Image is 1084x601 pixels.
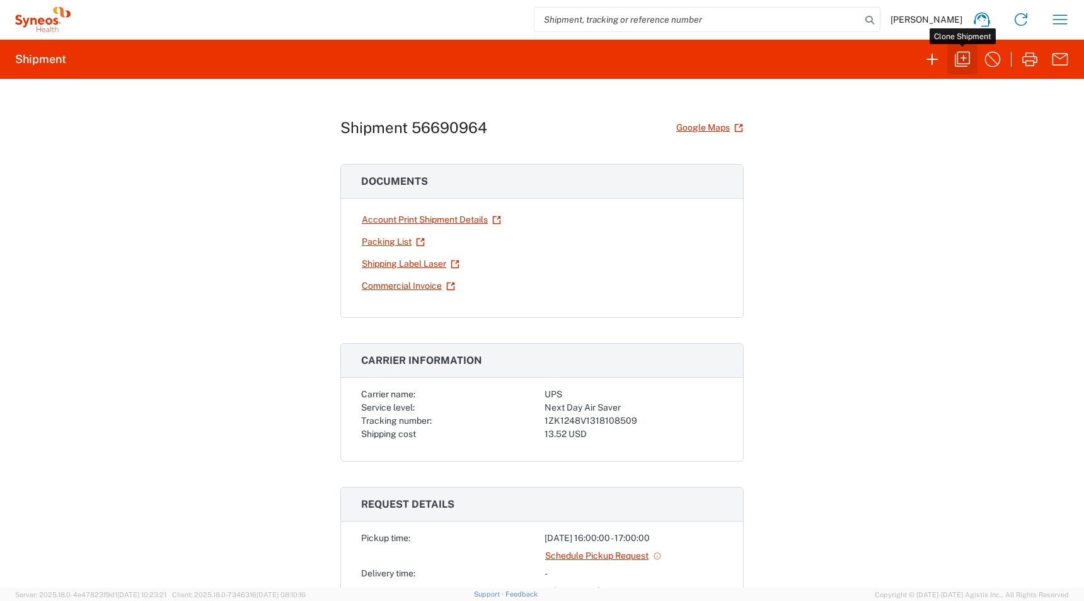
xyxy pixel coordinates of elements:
[545,532,723,545] div: [DATE] 16:00:00 - 17:00:00
[474,590,505,598] a: Support
[676,117,744,139] a: Google Maps
[545,401,723,414] div: Next Day Air Saver
[361,253,460,275] a: Shipping Label Laser
[361,568,415,578] span: Delivery time:
[361,231,425,253] a: Packing List
[875,589,1069,600] span: Copyright © [DATE]-[DATE] Agistix Inc., All Rights Reserved
[340,119,487,137] h1: Shipment 56690964
[545,428,723,441] div: 13.52 USD
[257,591,306,598] span: [DATE] 08:10:16
[891,14,962,25] span: [PERSON_NAME]
[15,52,66,67] h2: Shipment
[545,545,662,567] a: Schedule Pickup Request
[534,8,861,32] input: Shipment, tracking or reference number
[361,402,415,412] span: Service level:
[361,498,454,510] span: Request details
[361,275,456,297] a: Commercial Invoice
[361,389,415,399] span: Carrier name:
[361,533,410,543] span: Pickup time:
[15,591,166,598] span: Server: 2025.18.0-4e47823f9d1
[172,591,306,598] span: Client: 2025.18.0-7346316
[545,414,723,428] div: 1ZK1248V1318108509
[545,388,723,401] div: UPS
[361,429,416,439] span: Shipping cost
[361,209,502,231] a: Account Print Shipment Details
[361,354,482,366] span: Carrier information
[505,590,538,598] a: Feedback
[117,591,166,598] span: [DATE] 10:23:21
[361,416,432,426] span: Tracking number:
[361,175,428,187] span: Documents
[545,567,723,580] div: -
